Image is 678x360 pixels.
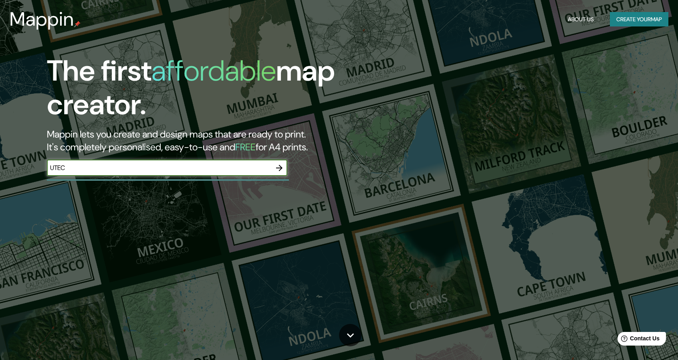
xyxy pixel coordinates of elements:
button: Create yourmap [610,12,668,27]
button: About Us [565,12,597,27]
h3: Mappin [10,8,74,30]
input: Choose your favourite place [47,163,271,172]
img: mappin-pin [74,21,81,27]
h1: affordable [151,52,276,89]
iframe: Help widget launcher [607,329,669,351]
h5: FREE [235,141,256,153]
h2: Mappin lets you create and design maps that are ready to print. It's completely personalised, eas... [47,128,386,154]
h1: The first map creator. [47,54,386,128]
